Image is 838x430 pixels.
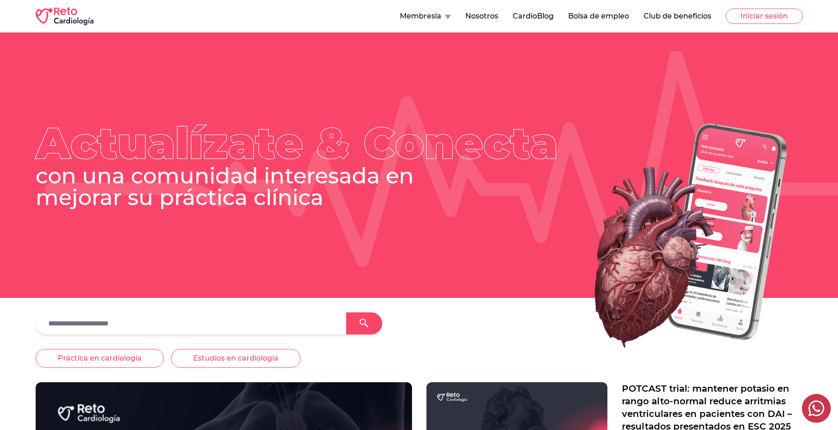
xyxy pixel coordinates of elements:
[171,349,301,368] button: Estudios en cardiología
[726,9,803,24] button: Iniciar sesión
[568,11,629,22] button: Bolsa de empleo
[465,11,498,22] button: Nosotros
[400,11,451,22] button: Membresía
[36,349,164,368] button: Práctica en cardiología
[513,11,554,22] button: CardioBlog
[36,7,93,25] img: RETO Cardio Logo
[541,110,803,361] img: Heart
[644,11,711,22] button: Club de beneficios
